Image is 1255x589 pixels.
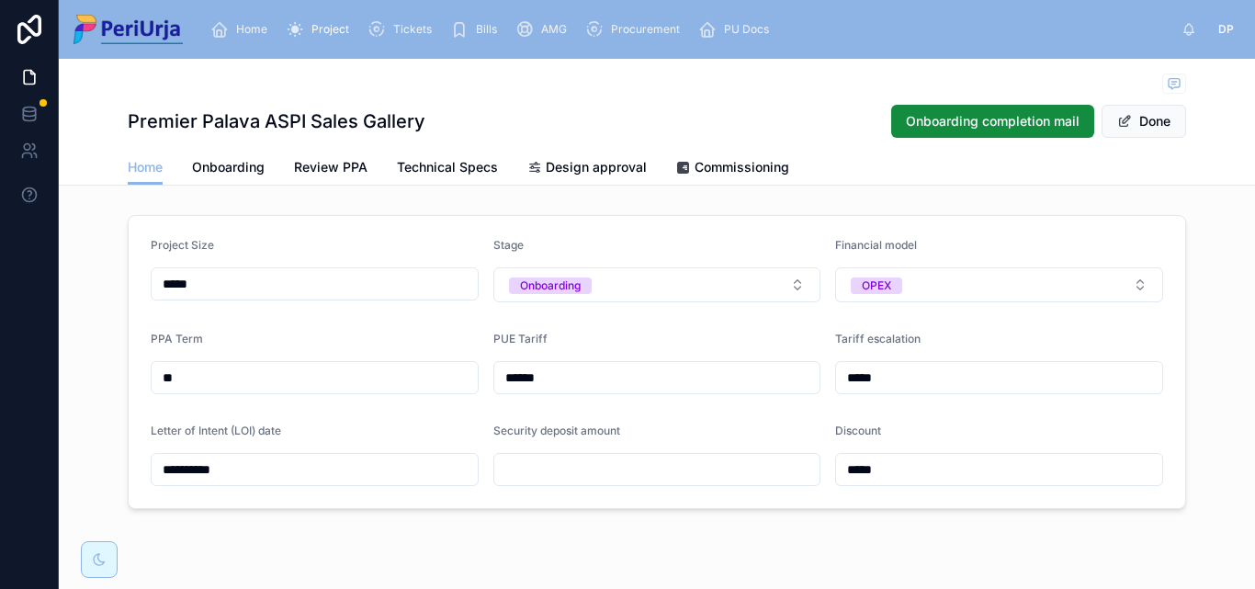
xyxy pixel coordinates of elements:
[73,15,183,44] img: App logo
[520,278,581,294] div: Onboarding
[294,151,367,187] a: Review PPA
[580,13,693,46] a: Procurement
[192,151,265,187] a: Onboarding
[311,22,349,37] span: Project
[1218,22,1234,37] span: DP
[397,158,498,176] span: Technical Specs
[510,13,580,46] a: AMG
[695,158,789,176] span: Commissioning
[205,13,280,46] a: Home
[835,267,1163,302] button: Select Button
[541,22,567,37] span: AMG
[151,424,281,437] span: Letter of Intent (LOI) date
[862,278,891,294] div: OPEX
[151,332,203,345] span: PPA Term
[724,22,769,37] span: PU Docs
[362,13,445,46] a: Tickets
[835,332,921,345] span: Tariff escalation
[493,332,548,345] span: PUE Tariff
[527,151,647,187] a: Design approval
[280,13,362,46] a: Project
[128,151,163,186] a: Home
[611,22,680,37] span: Procurement
[128,158,163,176] span: Home
[445,13,510,46] a: Bills
[192,158,265,176] span: Onboarding
[493,424,620,437] span: Security deposit amount
[476,22,497,37] span: Bills
[493,267,821,302] button: Select Button
[835,238,917,252] span: Financial model
[493,238,524,252] span: Stage
[693,13,782,46] a: PU Docs
[198,9,1182,50] div: scrollable content
[906,112,1080,130] span: Onboarding completion mail
[835,424,881,437] span: Discount
[294,158,367,176] span: Review PPA
[397,151,498,187] a: Technical Specs
[236,22,267,37] span: Home
[151,238,214,252] span: Project Size
[393,22,432,37] span: Tickets
[676,151,789,187] a: Commissioning
[1102,105,1186,138] button: Done
[546,158,647,176] span: Design approval
[891,105,1094,138] button: Onboarding completion mail
[128,108,425,134] h1: Premier Palava ASPI Sales Gallery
